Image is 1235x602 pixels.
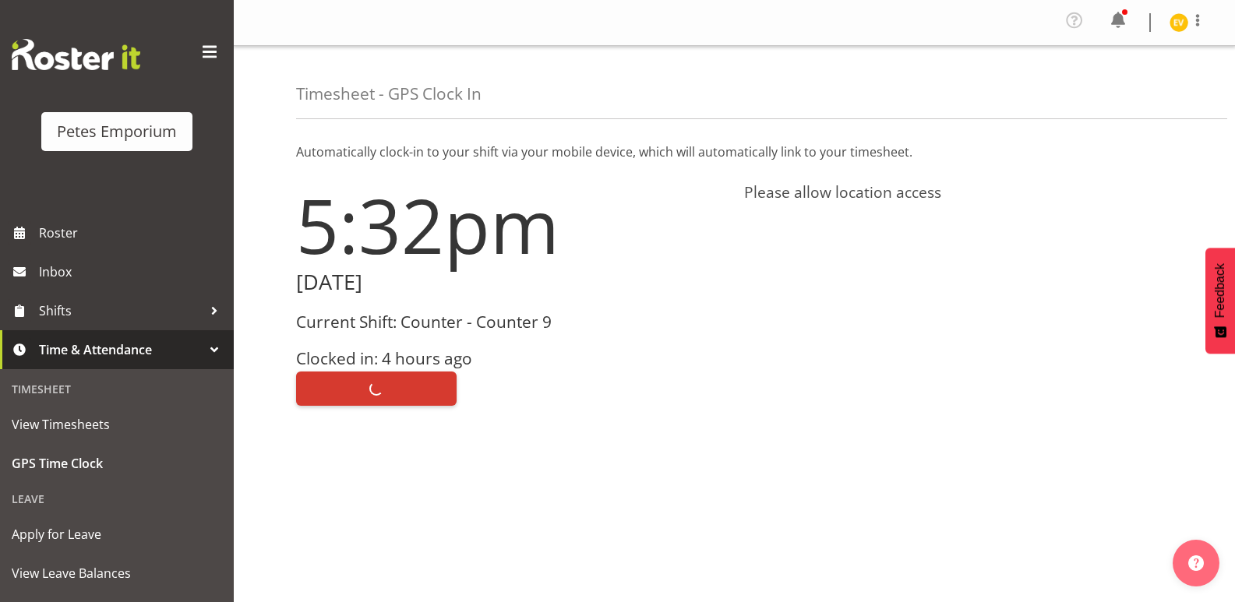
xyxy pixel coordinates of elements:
div: Leave [4,483,230,515]
h4: Timesheet - GPS Clock In [296,85,482,103]
h4: Please allow location access [744,183,1173,202]
img: help-xxl-2.png [1188,555,1204,571]
span: Feedback [1213,263,1227,318]
div: Timesheet [4,373,230,405]
img: Rosterit website logo [12,39,140,70]
span: Shifts [39,299,203,322]
img: eva-vailini10223.jpg [1170,13,1188,32]
p: Automatically clock-in to your shift via your mobile device, which will automatically link to you... [296,143,1173,161]
a: Apply for Leave [4,515,230,554]
button: Feedback - Show survey [1205,248,1235,354]
span: View Leave Balances [12,562,222,585]
h3: Current Shift: Counter - Counter 9 [296,313,725,331]
h3: Clocked in: 4 hours ago [296,350,725,368]
span: View Timesheets [12,413,222,436]
a: GPS Time Clock [4,444,230,483]
h2: [DATE] [296,270,725,294]
a: View Timesheets [4,405,230,444]
div: Petes Emporium [57,120,177,143]
span: Apply for Leave [12,523,222,546]
span: Roster [39,221,226,245]
a: View Leave Balances [4,554,230,593]
h1: 5:32pm [296,183,725,267]
span: Inbox [39,260,226,283]
span: GPS Time Clock [12,452,222,475]
span: Time & Attendance [39,338,203,361]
